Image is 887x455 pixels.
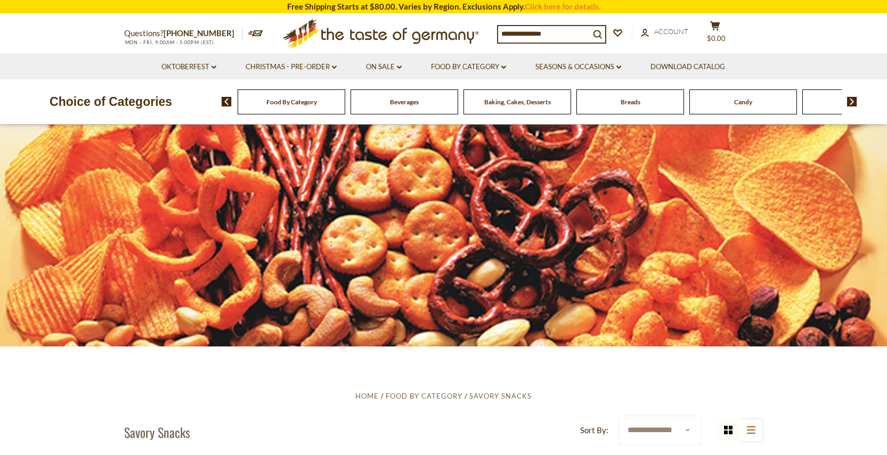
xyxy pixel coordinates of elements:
[124,424,190,440] h1: Savory Snacks
[654,27,688,36] span: Account
[469,392,532,400] a: Savory Snacks
[366,61,402,73] a: On Sale
[222,97,232,106] img: previous arrow
[386,392,462,400] a: Food By Category
[650,61,725,73] a: Download Catalog
[847,97,857,106] img: next arrow
[246,61,337,73] a: Christmas - PRE-ORDER
[707,34,726,43] span: $0.00
[355,392,379,400] a: Home
[124,27,242,40] p: Questions?
[390,98,419,106] a: Beverages
[431,61,506,73] a: Food By Category
[621,98,640,106] a: Breads
[484,98,551,106] a: Baking, Cakes, Desserts
[124,39,215,45] span: MON - FRI, 9:00AM - 5:00PM (EST)
[641,26,688,38] a: Account
[580,424,608,437] label: Sort By:
[734,98,752,106] a: Candy
[699,21,731,47] button: $0.00
[525,2,600,11] a: Click here for details.
[161,61,216,73] a: Oktoberfest
[535,61,621,73] a: Seasons & Occasions
[266,98,317,106] a: Food By Category
[164,28,234,38] a: [PHONE_NUMBER]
